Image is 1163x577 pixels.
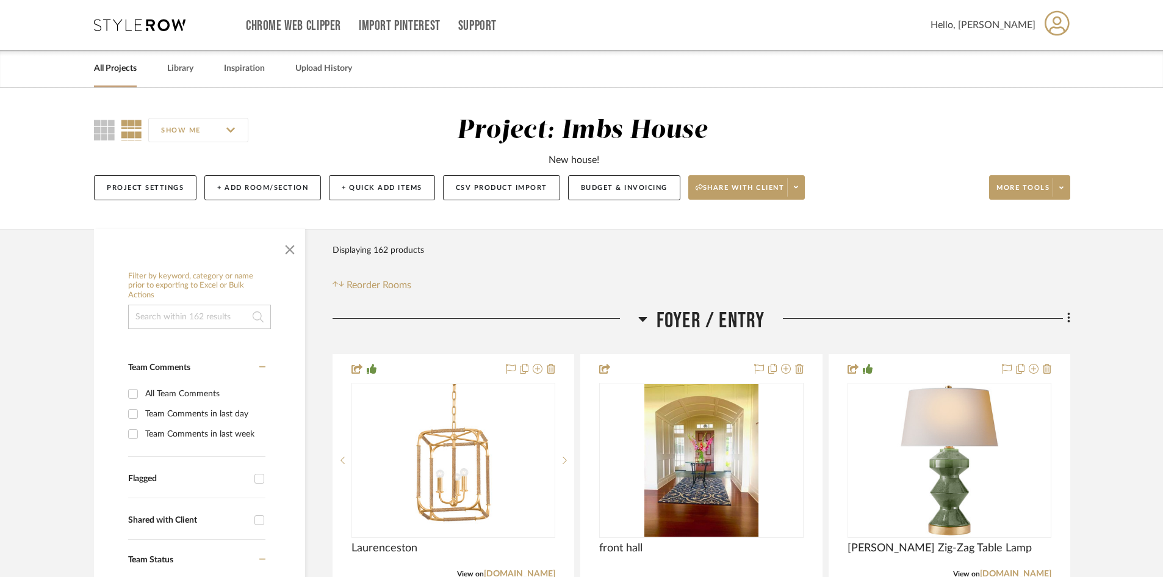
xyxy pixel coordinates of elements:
[278,235,302,259] button: Close
[128,363,190,372] span: Team Comments
[128,305,271,329] input: Search within 162 results
[359,21,441,31] a: Import Pinterest
[688,175,805,200] button: Share with client
[128,515,248,526] div: Shared with Client
[696,183,785,201] span: Share with client
[989,175,1070,200] button: More tools
[873,384,1026,537] img: Weller Zig-Zag Table Lamp
[94,60,137,77] a: All Projects
[458,21,497,31] a: Support
[145,424,262,444] div: Team Comments in last week
[145,404,262,424] div: Team Comments in last day
[329,175,435,200] button: + Quick Add Items
[333,278,411,292] button: Reorder Rooms
[167,60,193,77] a: Library
[657,308,765,334] span: Foyer / Entry
[377,384,530,537] img: Laurenceston
[128,556,173,564] span: Team Status
[128,272,271,300] h6: Filter by keyword, category or name prior to exporting to Excel or Bulk Actions
[347,278,411,292] span: Reorder Rooms
[549,153,599,167] div: New house!
[295,60,352,77] a: Upload History
[457,118,707,143] div: Project: Imbs House
[599,542,643,555] span: front hall
[848,542,1032,555] span: [PERSON_NAME] Zig-Zag Table Lamp
[996,183,1050,201] span: More tools
[351,542,417,555] span: Laurenceston
[246,21,341,31] a: Chrome Web Clipper
[224,60,265,77] a: Inspiration
[443,175,560,200] button: CSV Product Import
[204,175,321,200] button: + Add Room/Section
[145,384,262,404] div: All Team Comments
[931,18,1035,32] span: Hello, [PERSON_NAME]
[128,474,248,484] div: Flagged
[644,384,759,537] img: front hall
[333,238,424,263] div: Displaying 162 products
[568,175,680,200] button: Budget & Invoicing
[94,175,196,200] button: Project Settings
